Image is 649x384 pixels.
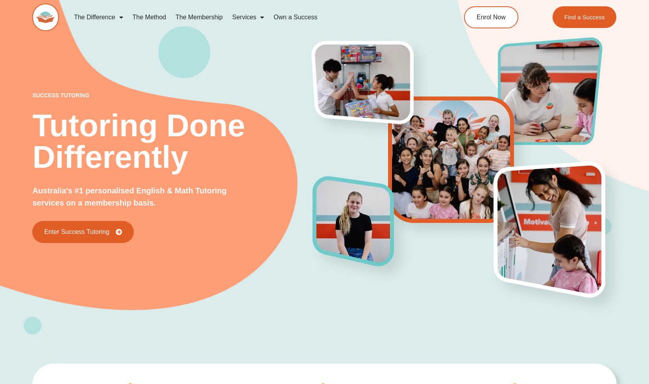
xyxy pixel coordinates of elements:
[269,8,322,26] a: Own a Success
[44,229,109,235] span: Enter Success Tutoring
[564,14,605,20] span: Find a Success
[464,6,518,28] a: Enrol Now
[477,14,506,20] span: Enrol Now
[32,185,237,209] p: Australia's #1 personalised English & Math Tutoring services on a membership basis.
[32,93,312,98] p: success tutoring
[171,8,227,26] a: The Membership
[69,8,431,26] nav: Menu
[227,8,269,26] a: Services
[32,221,133,243] a: Enter Success Tutoring
[128,8,171,26] a: The Method
[32,110,312,173] h2: Tutoring Done Differently
[553,6,617,28] a: Find a Success
[69,8,128,26] a: The Difference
